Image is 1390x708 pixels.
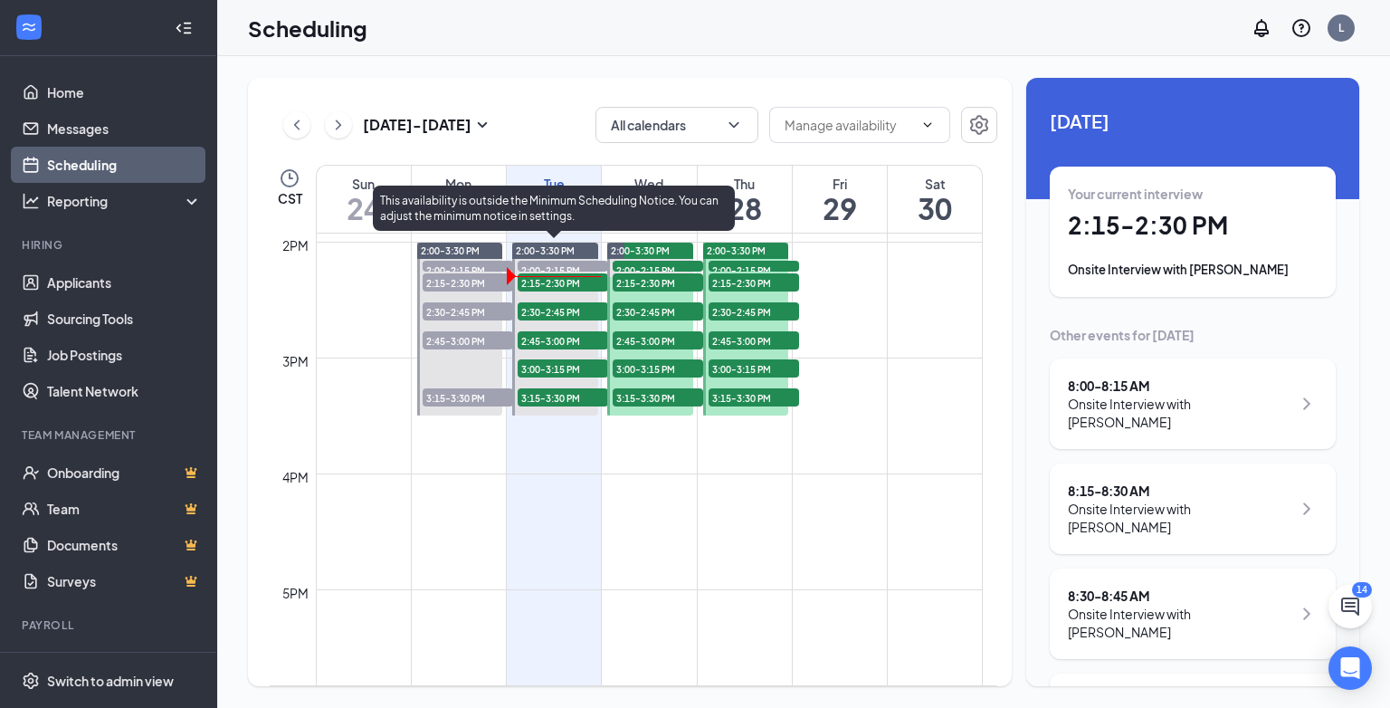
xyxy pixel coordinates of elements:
[22,427,198,443] div: Team Management
[47,672,174,690] div: Switch to admin view
[920,118,935,132] svg: ChevronDown
[421,244,480,257] span: 2:00-3:30 PM
[1050,326,1336,344] div: Other events for [DATE]
[709,273,799,292] span: 2:15-2:30 PM
[1050,107,1336,135] span: [DATE]
[613,331,703,349] span: 2:45-3:00 PM
[373,186,735,231] div: This availability is outside the Minimum Scheduling Notice. You can adjust the minimum notice in ...
[22,237,198,253] div: Hiring
[47,264,202,301] a: Applicants
[1352,582,1372,598] div: 14
[518,359,608,378] span: 3:00-3:15 PM
[279,583,312,603] div: 5pm
[47,527,202,563] a: DocumentsCrown
[602,166,696,233] a: August 27, 2025
[793,166,887,233] a: August 29, 2025
[471,114,493,136] svg: SmallChevronDown
[1068,500,1291,536] div: Onsite Interview with [PERSON_NAME]
[1068,395,1291,431] div: Onsite Interview with [PERSON_NAME]
[507,175,601,193] div: Tue
[279,467,312,487] div: 4pm
[725,116,743,134] svg: ChevronDown
[423,273,513,292] span: 2:15-2:30 PM
[968,114,990,136] svg: Settings
[888,166,982,233] a: August 30, 2025
[279,351,312,371] div: 3pm
[412,166,506,233] a: August 25, 2025
[707,244,766,257] span: 2:00-3:30 PM
[317,175,411,193] div: Sun
[961,107,997,143] button: Settings
[1068,210,1318,241] h1: 2:15 - 2:30 PM
[709,302,799,321] span: 2:30-2:45 PM
[175,19,193,37] svg: Collapse
[279,235,312,255] div: 2pm
[1068,587,1291,605] div: 8:30 - 8:45 AM
[793,193,887,224] h1: 29
[709,261,799,279] span: 2:00-2:15 PM
[709,331,799,349] span: 2:45-3:00 PM
[793,175,887,193] div: Fri
[516,244,575,257] span: 2:00-3:30 PM
[1251,17,1272,39] svg: Notifications
[1339,596,1361,617] svg: ChatActive
[698,166,792,233] a: August 28, 2025
[22,192,40,210] svg: Analysis
[47,110,202,147] a: Messages
[47,491,202,527] a: TeamCrown
[325,111,352,139] button: ChevronRight
[595,107,758,143] button: All calendarsChevronDown
[888,175,982,193] div: Sat
[47,645,202,681] a: PayrollCrown
[412,175,506,193] div: Mon
[613,273,703,292] span: 2:15-2:30 PM
[363,115,471,135] h3: [DATE] - [DATE]
[611,244,670,257] span: 2:00-3:30 PM
[47,147,202,183] a: Scheduling
[613,302,703,321] span: 2:30-2:45 PM
[1338,20,1344,35] div: L
[47,74,202,110] a: Home
[518,273,608,292] span: 2:15-2:30 PM
[283,111,310,139] button: ChevronLeft
[22,617,198,633] div: Payroll
[1296,498,1318,520] svg: ChevronRight
[613,388,703,407] span: 3:15-3:30 PM
[709,388,799,407] span: 3:15-3:30 PM
[709,359,799,378] span: 3:00-3:15 PM
[279,167,300,189] svg: Clock
[47,192,203,210] div: Reporting
[1068,185,1318,203] div: Your current interview
[1068,482,1291,500] div: 8:15 - 8:30 AM
[22,672,40,690] svg: Settings
[613,261,703,279] span: 2:00-2:15 PM
[47,337,202,373] a: Job Postings
[1290,17,1312,39] svg: QuestionInfo
[518,261,608,279] span: 2:00-2:15 PM
[423,388,513,407] span: 3:15-3:30 PM
[288,114,306,136] svg: ChevronLeft
[317,193,411,224] h1: 24
[329,114,347,136] svg: ChevronRight
[248,13,367,43] h1: Scheduling
[602,175,696,193] div: Wed
[423,331,513,349] span: 2:45-3:00 PM
[47,454,202,491] a: OnboardingCrown
[888,193,982,224] h1: 30
[785,115,913,135] input: Manage availability
[698,193,792,224] h1: 28
[1068,261,1318,279] div: Onsite Interview with [PERSON_NAME]
[1068,605,1291,641] div: Onsite Interview with [PERSON_NAME]
[47,301,202,337] a: Sourcing Tools
[47,563,202,599] a: SurveysCrown
[1328,646,1372,690] div: Open Intercom Messenger
[613,359,703,378] span: 3:00-3:15 PM
[698,175,792,193] div: Thu
[1296,603,1318,625] svg: ChevronRight
[423,261,513,279] span: 2:00-2:15 PM
[518,388,608,407] span: 3:15-3:30 PM
[278,189,302,207] span: CST
[1328,585,1372,628] button: ChatActive
[20,18,38,36] svg: WorkstreamLogo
